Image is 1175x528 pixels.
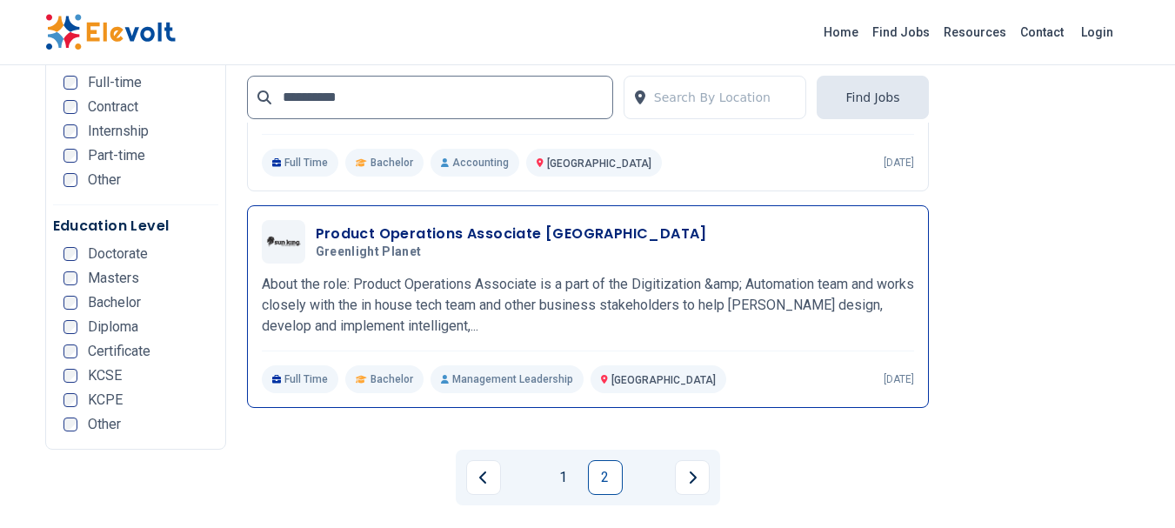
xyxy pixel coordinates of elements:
a: Login [1071,15,1124,50]
input: KCSE [63,369,77,383]
p: Accounting [431,149,519,177]
a: Next page [675,460,710,495]
span: Bachelor [371,156,413,170]
span: Internship [88,124,149,138]
h5: Education Level [53,216,218,237]
iframe: Chat Widget [1088,444,1175,528]
span: Full-time [88,76,142,90]
a: Resources [937,18,1013,46]
span: Bachelor [88,296,141,310]
span: Greenlight Planet [316,244,422,260]
span: KCSE [88,369,122,383]
span: Diploma [88,320,138,334]
span: Doctorate [88,247,148,261]
a: Contact [1013,18,1071,46]
input: Bachelor [63,296,77,310]
span: [GEOGRAPHIC_DATA] [547,157,651,170]
button: Find Jobs [817,76,928,119]
input: Other [63,418,77,431]
span: Other [88,173,121,187]
span: Contract [88,100,138,114]
span: Masters [88,271,139,285]
p: Full Time [262,365,339,393]
span: [GEOGRAPHIC_DATA] [611,374,716,386]
a: Previous page [466,460,501,495]
p: [DATE] [884,156,914,170]
input: Full-time [63,76,77,90]
input: Contract [63,100,77,114]
a: Find Jobs [865,18,937,46]
input: Other [63,173,77,187]
input: Internship [63,124,77,138]
span: KCPE [88,393,123,407]
span: Certificate [88,344,150,358]
input: KCPE [63,393,77,407]
ul: Pagination [466,460,710,495]
a: Page 1 [546,460,581,495]
p: [DATE] [884,372,914,386]
img: Greenlight Planet [266,236,301,247]
span: Part-time [88,149,145,163]
p: Management Leadership [431,365,584,393]
h3: Product Operations Associate [GEOGRAPHIC_DATA] [316,224,707,244]
input: Part-time [63,149,77,163]
p: About the role: Product Operations Associate is a part of the Digitization &amp; Automation team ... [262,274,914,337]
img: Elevolt [45,14,176,50]
input: Masters [63,271,77,285]
a: Home [817,18,865,46]
span: Bachelor [371,372,413,386]
p: Full Time [262,149,339,177]
input: Certificate [63,344,77,358]
input: Doctorate [63,247,77,261]
input: Diploma [63,320,77,334]
span: Other [88,418,121,431]
a: Page 2 is your current page [588,460,623,495]
a: Greenlight PlanetProduct Operations Associate [GEOGRAPHIC_DATA]Greenlight PlanetAbout the role: P... [262,220,914,393]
